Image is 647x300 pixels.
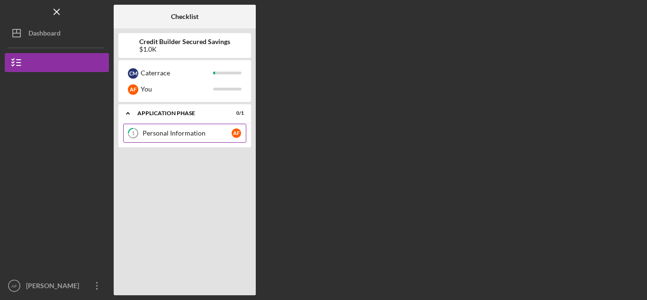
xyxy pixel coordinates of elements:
[139,38,230,45] b: Credit Builder Secured Savings
[128,84,138,95] div: A F
[227,110,244,116] div: 0 / 1
[139,45,230,53] div: $1.0K
[24,276,85,298] div: [PERSON_NAME]
[137,110,220,116] div: Application Phase
[5,276,109,295] button: AF[PERSON_NAME]
[28,24,61,45] div: Dashboard
[11,283,17,289] text: AF
[171,13,198,20] b: Checklist
[123,124,246,143] a: 1Personal InformationAF
[143,129,232,137] div: Personal Information
[132,130,135,136] tspan: 1
[141,65,213,81] div: Caterrace
[141,81,213,97] div: You
[232,128,241,138] div: A F
[128,68,138,79] div: C M
[5,24,109,43] button: Dashboard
